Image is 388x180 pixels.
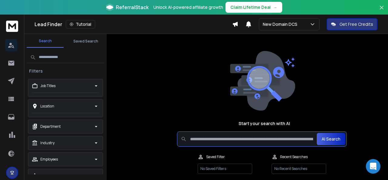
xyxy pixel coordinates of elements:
[40,141,55,145] p: Industry
[40,124,61,129] p: Department
[378,4,386,18] button: Close banner
[40,83,55,88] p: Job Titles
[263,21,300,27] p: New Domain DCS
[66,20,95,29] button: Tutorial
[280,155,308,159] p: Recent Searches
[27,68,45,74] h3: Filters
[206,155,225,159] p: Saved Filter
[40,173,55,178] p: Revenue
[327,18,377,30] button: Get Free Credits
[67,35,104,47] button: Saved Search
[239,121,290,127] h1: Start your search with AI
[116,4,149,11] span: ReferralStack
[40,104,54,109] p: Location
[153,4,223,10] p: Unlock AI-powered affiliate growth
[317,133,345,145] button: AI Search
[229,51,295,111] img: image
[40,157,58,162] p: Employees
[27,35,64,48] button: Search
[366,159,380,174] div: Open Intercom Messenger
[273,4,277,10] span: →
[339,21,373,27] p: Get Free Credits
[272,164,326,174] p: No Recent Searches
[226,2,282,13] button: Claim Lifetime Deal→
[35,20,232,29] div: Lead Finder
[198,164,252,174] p: No Saved Filters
